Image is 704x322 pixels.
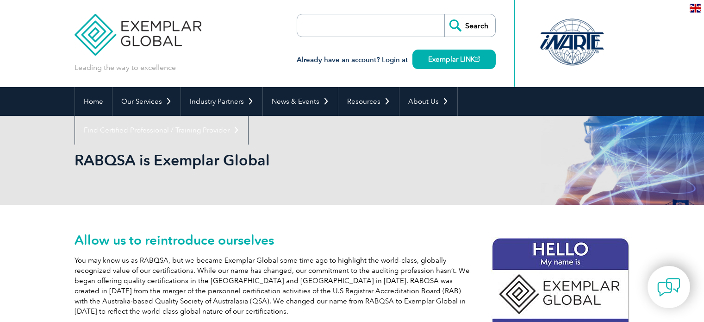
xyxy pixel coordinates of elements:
[399,87,457,116] a: About Us
[657,276,680,299] img: contact-chat.png
[297,54,496,66] h3: Already have an account? Login at
[75,153,463,168] h2: RABQSA is Exemplar Global
[444,14,495,37] input: Search
[75,116,248,145] a: Find Certified Professional / Training Provider
[75,233,630,247] h2: Allow us to reintroduce ourselves
[690,4,701,13] img: en
[75,63,176,73] p: Leading the way to excellence
[338,87,399,116] a: Resources
[412,50,496,69] a: Exemplar LINK
[112,87,181,116] a: Our Services
[263,87,338,116] a: News & Events
[475,57,480,62] img: open_square.png
[181,87,262,116] a: Industry Partners
[75,255,630,316] p: You may know us as RABQSA, but we became Exemplar Global some time ago to highlight the world-cla...
[75,87,112,116] a: Home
